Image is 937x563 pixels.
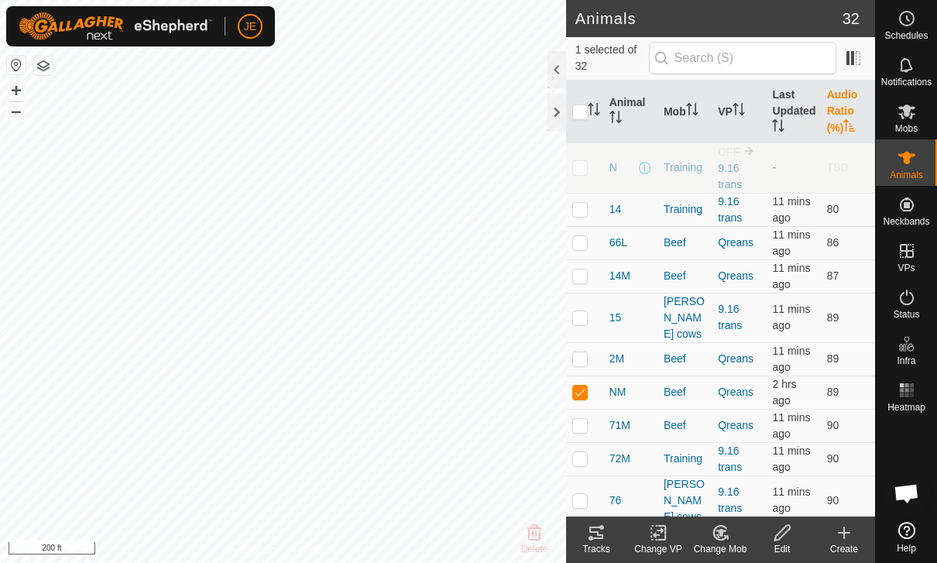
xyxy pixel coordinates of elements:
[887,403,925,412] span: Heatmap
[772,486,810,514] span: 15 Sep 2025 at 10:33 pm
[689,542,751,556] div: Change Mob
[766,81,820,143] th: Last Updated
[664,476,705,525] div: [PERSON_NAME] cows
[244,19,256,35] span: JE
[718,419,753,431] a: Qreans
[890,170,923,180] span: Animals
[772,345,810,373] span: 15 Sep 2025 at 10:32 pm
[827,419,839,431] span: 90
[588,105,600,118] p-sorticon: Activate to sort
[664,160,705,176] div: Training
[895,124,918,133] span: Mobs
[664,294,705,342] div: [PERSON_NAME] cows
[565,542,627,556] div: Tracks
[772,195,810,224] span: 15 Sep 2025 at 10:33 pm
[609,493,622,509] span: 76
[893,310,919,319] span: Status
[7,101,26,120] button: –
[733,105,745,118] p-sorticon: Activate to sort
[827,236,839,249] span: 86
[843,122,856,134] p-sorticon: Activate to sort
[19,12,212,40] img: Gallagher Logo
[627,542,689,556] div: Change VP
[221,543,280,557] a: Privacy Policy
[718,303,742,331] a: 9.16 trans
[603,81,657,143] th: Animal
[718,352,753,365] a: Qreans
[827,386,839,398] span: 89
[883,217,929,226] span: Neckbands
[664,351,705,367] div: Beef
[664,384,705,400] div: Beef
[718,269,753,282] a: Qreans
[884,470,930,517] div: Open chat
[664,417,705,434] div: Beef
[772,262,810,290] span: 15 Sep 2025 at 10:33 pm
[827,203,839,215] span: 80
[712,81,766,143] th: VP
[664,268,705,284] div: Beef
[827,269,839,282] span: 87
[609,417,630,434] span: 71M
[718,386,753,398] a: Qreans
[298,543,344,557] a: Contact Us
[827,161,849,173] span: TBD
[898,263,915,273] span: VPs
[575,42,649,74] span: 1 selected of 32
[609,113,622,125] p-sorticon: Activate to sort
[884,31,928,40] span: Schedules
[897,544,916,553] span: Help
[772,411,810,440] span: 15 Sep 2025 at 10:33 pm
[7,56,26,74] button: Reset Map
[772,122,784,134] p-sorticon: Activate to sort
[813,542,875,556] div: Create
[718,162,742,191] a: 9.16 trans
[609,351,624,367] span: 2M
[575,9,843,28] h2: Animals
[772,303,810,331] span: 15 Sep 2025 at 10:33 pm
[881,77,932,87] span: Notifications
[718,146,740,158] span: OFF
[772,378,796,407] span: 15 Sep 2025 at 7:48 pm
[718,445,742,473] a: 9.16 trans
[649,42,836,74] input: Search (S)
[743,145,755,157] img: to
[772,161,776,173] span: -
[821,81,875,143] th: Audio Ratio (%)
[772,445,810,473] span: 15 Sep 2025 at 10:33 pm
[664,201,705,218] div: Training
[609,160,617,176] span: N
[664,235,705,251] div: Beef
[718,486,742,514] a: 9.16 trans
[827,352,839,365] span: 89
[664,451,705,467] div: Training
[772,228,810,257] span: 15 Sep 2025 at 10:32 pm
[609,451,630,467] span: 72M
[827,311,839,324] span: 89
[609,268,630,284] span: 14M
[843,7,860,30] span: 32
[827,452,839,465] span: 90
[609,235,627,251] span: 66L
[718,195,742,224] a: 9.16 trans
[876,516,937,559] a: Help
[751,542,813,556] div: Edit
[609,201,622,218] span: 14
[686,105,698,118] p-sorticon: Activate to sort
[827,494,839,506] span: 90
[609,310,622,326] span: 15
[34,57,53,75] button: Map Layers
[7,81,26,100] button: +
[718,236,753,249] a: Qreans
[897,356,915,366] span: Infra
[657,81,712,143] th: Mob
[609,384,626,400] span: NM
